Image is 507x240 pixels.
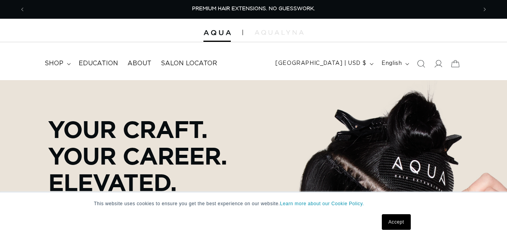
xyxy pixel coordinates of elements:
span: PREMIUM HAIR EXTENSIONS. NO GUESSWORK. [192,6,315,11]
a: About [123,55,156,72]
p: Your Craft. Your Career. Elevated. [49,116,271,195]
img: aqualyna.com [255,30,304,35]
button: English [377,56,412,71]
a: Education [74,55,123,72]
a: Salon Locator [156,55,222,72]
p: This website uses cookies to ensure you get the best experience on our website. [94,200,413,207]
span: Education [79,59,118,68]
button: Next announcement [476,2,493,17]
summary: Search [412,55,430,72]
summary: shop [40,55,74,72]
span: Salon Locator [161,59,217,68]
a: Accept [382,214,411,230]
span: [GEOGRAPHIC_DATA] | USD $ [275,59,366,68]
a: Learn more about our Cookie Policy. [280,201,364,206]
span: shop [45,59,63,68]
span: About [128,59,151,68]
button: [GEOGRAPHIC_DATA] | USD $ [271,56,377,71]
button: Previous announcement [14,2,31,17]
span: English [381,59,402,68]
img: Aqua Hair Extensions [203,30,231,36]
